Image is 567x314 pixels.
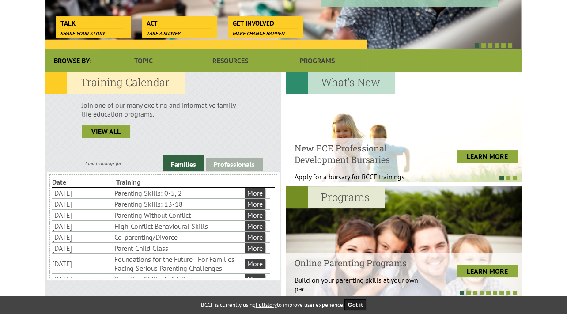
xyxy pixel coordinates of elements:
a: Families [163,155,204,171]
a: Talk Share your story [56,16,130,29]
li: [DATE] [52,188,113,198]
li: High-Conflict Behavioural Skills [114,221,243,231]
h4: New ECE Professional Development Bursaries [295,142,427,165]
a: Act Take a survey [142,16,216,29]
h2: Programs [286,186,385,208]
li: Parenting Skills: 5-13, 2 [114,274,243,284]
li: Training [116,177,178,187]
span: Act [147,19,212,28]
button: Got it [344,299,367,310]
a: Get Involved Make change happen [228,16,302,29]
h4: Online Parenting Programs [295,257,427,269]
li: Date [52,177,114,187]
a: More [245,210,265,220]
li: [DATE] [52,258,113,269]
span: Get Involved [233,19,298,28]
a: More [245,232,265,242]
p: Join one of our many exciting and informative family life education programs. [82,101,245,118]
a: view all [82,125,130,138]
p: Apply for a bursary for BCCF trainings West... [295,172,427,190]
a: LEARN MORE [457,150,518,163]
a: More [245,188,265,198]
li: Co-parenting/Divorce [114,232,243,242]
li: Foundations for the Future - For Families Facing Serious Parenting Challenges [114,254,243,273]
li: [DATE] [52,243,113,253]
li: [DATE] [52,210,113,220]
li: [DATE] [52,232,113,242]
a: More [245,274,265,284]
a: Topic [100,49,187,72]
li: Parenting Without Conflict [114,210,243,220]
li: [DATE] [52,274,113,284]
a: Programs [274,49,360,72]
span: Share your story [60,30,105,37]
a: More [245,243,265,253]
a: LEARN MORE [457,265,518,277]
li: Parent-Child Class [114,243,243,253]
span: Talk [60,19,125,28]
a: Fullstory [256,301,277,309]
a: More [245,199,265,209]
li: Parenting Skills: 0-5, 2 [114,188,243,198]
h2: What's New [286,72,395,94]
li: Parenting Skills: 13-18 [114,199,243,209]
a: Resources [187,49,273,72]
span: Make change happen [233,30,285,37]
p: Build on your parenting skills at your own pac... [295,276,427,293]
li: [DATE] [52,199,113,209]
h2: Training Calendar [45,72,185,94]
div: Find trainings for: [45,160,163,166]
a: More [245,259,265,269]
a: More [245,221,265,231]
a: Professionals [206,158,263,171]
div: Browse By: [45,49,100,72]
span: Take a survey [147,30,181,37]
li: [DATE] [52,221,113,231]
